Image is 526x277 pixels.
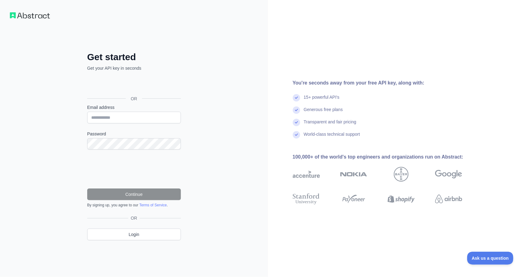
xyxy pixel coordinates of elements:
div: 100,000+ of the world's top engineers and organizations run on Abstract: [293,153,482,161]
h2: Get started [87,52,181,63]
label: Password [87,131,181,137]
img: Workflow [10,12,50,19]
div: By signing up, you agree to our . [87,203,181,208]
img: airbnb [435,192,462,206]
div: 15+ powerful API's [304,94,340,106]
img: accenture [293,167,320,182]
p: Get your API key in seconds [87,65,181,71]
div: World-class technical support [304,131,360,143]
iframe: reCAPTCHA [87,157,181,181]
div: Transparent and fair pricing [304,119,357,131]
div: You're seconds away from your free API key, along with: [293,79,482,87]
span: OR [126,96,142,102]
img: google [435,167,462,182]
button: Continue [87,188,181,200]
img: check mark [293,131,300,138]
span: OR [128,215,140,221]
img: check mark [293,106,300,114]
iframe: Toggle Customer Support [467,252,514,265]
img: check mark [293,94,300,101]
label: Email address [87,104,181,110]
img: nokia [340,167,367,182]
a: Terms of Service [139,203,167,207]
iframe: Sign in with Google Button [84,78,183,92]
img: check mark [293,119,300,126]
a: Login [87,229,181,240]
img: shopify [388,192,415,206]
img: payoneer [340,192,367,206]
div: Generous free plans [304,106,343,119]
img: stanford university [293,192,320,206]
img: bayer [394,167,409,182]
